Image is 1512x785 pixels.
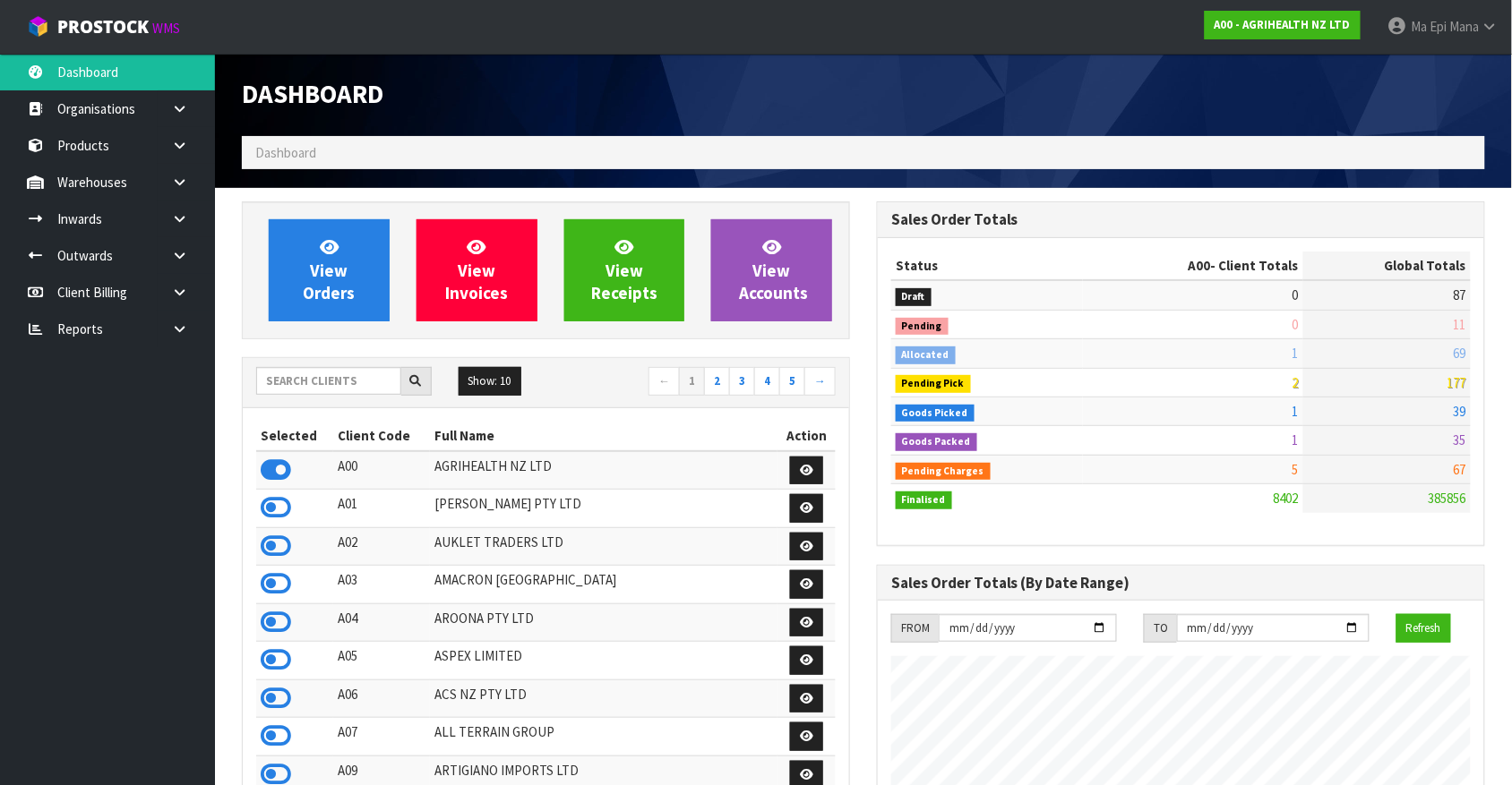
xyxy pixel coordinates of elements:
[777,422,836,450] th: Action
[896,463,991,481] span: Pending Charges
[445,236,508,303] span: View Invoices
[559,367,836,398] nav: Page navigation
[152,20,180,37] small: WMS
[430,603,777,642] td: AROONA PTY LTD
[1293,403,1299,420] span: 1
[896,491,952,509] span: Finalised
[1293,286,1299,303] span: 0
[1454,286,1466,303] span: 87
[1396,614,1451,643] button: Refresh
[1083,252,1303,280] th: - Client Totals
[1454,461,1466,478] span: 67
[896,318,949,336] span: Pending
[333,566,430,604] td: A03
[754,367,780,396] a: 4
[333,642,430,680] td: A05
[1293,316,1299,333] span: 0
[333,603,430,642] td: A04
[1293,345,1299,362] span: 1
[430,422,777,450] th: Full Name
[255,144,316,161] span: Dashboard
[1293,461,1299,478] span: 5
[459,367,521,396] button: Show: 10
[1303,252,1471,280] th: Global Totals
[896,433,977,451] span: Goods Packed
[256,422,333,450] th: Selected
[739,236,808,303] span: View Accounts
[896,346,956,364] span: Allocated
[891,252,1083,280] th: Status
[430,527,777,566] td: AUKLET TRADERS LTD
[430,679,777,718] td: ACS NZ PTY LTD
[891,614,939,643] div: FROM
[1205,11,1361,39] a: A00 - AGRIHEALTH NZ LTD
[430,642,777,680] td: ASPEX LIMITED
[430,490,777,528] td: [PERSON_NAME] PTY LTD
[592,236,658,303] span: View Receipts
[333,451,430,490] td: A00
[1189,257,1211,274] span: A00
[729,367,755,396] a: 3
[1449,18,1479,35] span: Mana
[1454,403,1466,420] span: 39
[1274,490,1299,507] span: 8402
[1144,614,1177,643] div: TO
[704,367,730,396] a: 2
[896,375,971,393] span: Pending Pick
[430,566,777,604] td: AMACRON [GEOGRAPHIC_DATA]
[242,78,383,110] span: Dashboard
[333,490,430,528] td: A01
[1293,374,1299,391] span: 2
[1429,490,1466,507] span: 385856
[1448,374,1466,391] span: 177
[333,527,430,566] td: A02
[27,15,49,38] img: cube-alt.png
[891,211,1471,228] h3: Sales Order Totals
[333,422,430,450] th: Client Code
[679,367,705,396] a: 1
[57,15,149,38] span: ProStock
[269,219,390,321] a: ViewOrders
[430,451,777,490] td: AGRIHEALTH NZ LTD
[1454,431,1466,448] span: 35
[891,575,1471,592] h3: Sales Order Totals (By Date Range)
[1454,345,1466,362] span: 69
[333,718,430,756] td: A07
[430,718,777,756] td: ALL TERRAIN GROUP
[1454,316,1466,333] span: 11
[896,288,932,306] span: Draft
[564,219,685,321] a: ViewReceipts
[1215,17,1351,32] strong: A00 - AGRIHEALTH NZ LTD
[896,405,975,422] span: Goods Picked
[417,219,537,321] a: ViewInvoices
[256,367,401,395] input: Search clients
[1293,431,1299,448] span: 1
[333,679,430,718] td: A06
[711,219,832,321] a: ViewAccounts
[303,236,355,303] span: View Orders
[779,367,805,396] a: 5
[1411,18,1447,35] span: Ma Epi
[804,367,836,396] a: →
[649,367,680,396] a: ←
